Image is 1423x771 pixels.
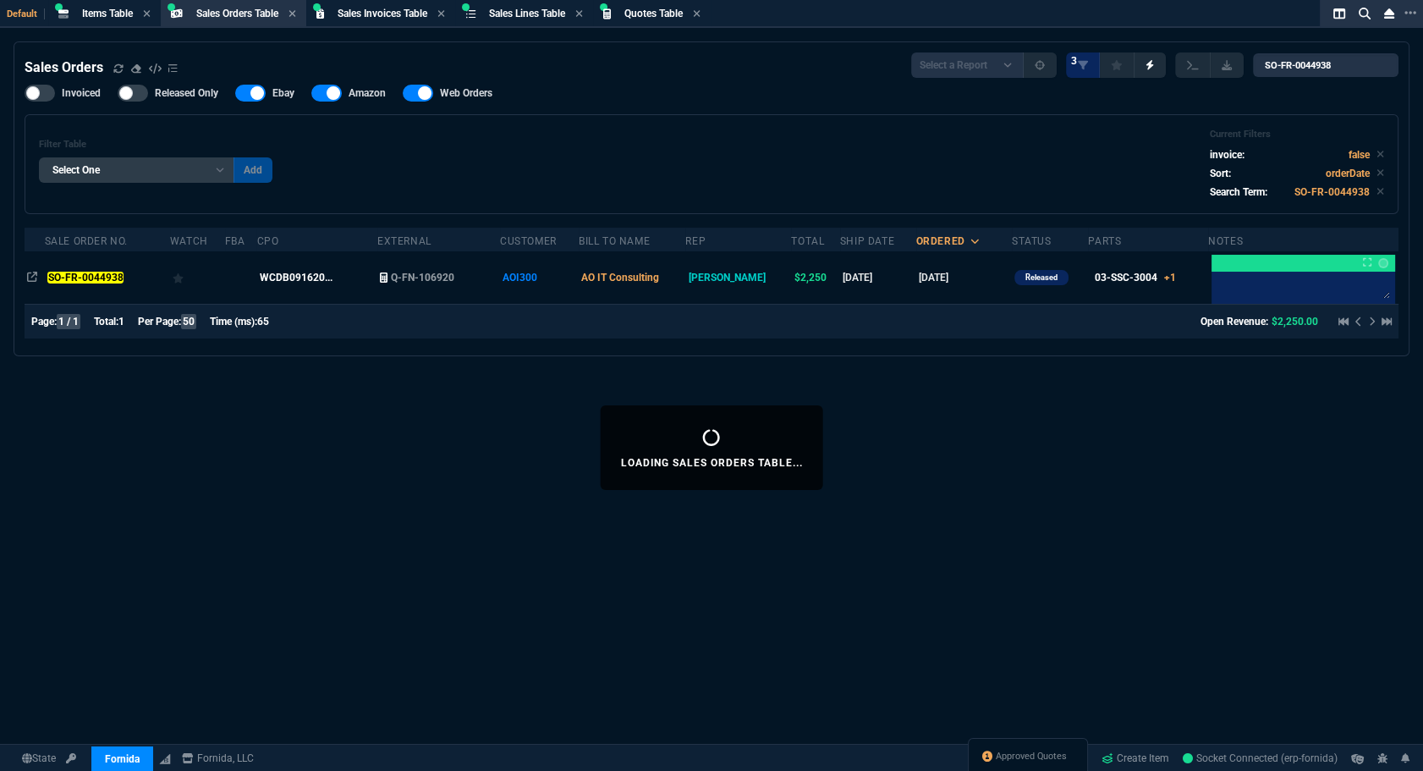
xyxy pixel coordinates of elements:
[225,234,245,248] div: FBA
[61,751,81,766] a: API TOKEN
[685,234,706,248] div: Rep
[1012,234,1052,248] div: Status
[1164,272,1176,284] span: +1
[45,234,128,248] div: Sale Order No.
[581,272,659,284] span: AO IT Consulting
[1272,316,1318,328] span: $2,250.00
[916,251,1012,304] td: [DATE]
[272,86,294,100] span: Ebay
[1183,752,1338,764] span: Socket Connected (erp-fornida)
[1352,3,1377,24] nx-icon: Search
[25,58,103,78] h4: Sales Orders
[155,86,218,100] span: Released Only
[685,251,791,304] td: [PERSON_NAME]
[82,8,133,19] span: Items Table
[143,8,151,21] nx-icon: Close Tab
[138,316,181,328] span: Per Page:
[47,272,124,284] mark: SO-FR-0044938
[27,272,37,284] nx-icon: Open In Opposite Panel
[489,8,565,19] span: Sales Lines Table
[1210,129,1384,140] h6: Current Filters
[173,266,223,289] div: Add to Watchlist
[575,8,583,21] nx-icon: Close Tab
[1404,5,1416,21] nx-icon: Open New Tab
[62,86,101,100] span: Invoiced
[840,251,916,304] td: [DATE]
[288,8,296,21] nx-icon: Close Tab
[1095,746,1176,771] a: Create Item
[170,234,208,248] div: Watch
[693,8,701,21] nx-icon: Close Tab
[57,314,80,329] span: 1 / 1
[1326,168,1370,179] code: orderDate
[440,86,492,100] span: Web Orders
[1294,186,1370,198] code: SO-FR-0044938
[181,314,196,329] span: 50
[996,750,1067,763] span: Approved Quotes
[17,751,61,766] a: Global State
[7,8,45,19] span: Default
[916,234,965,248] div: ordered
[1025,271,1058,284] p: Released
[1327,3,1352,24] nx-icon: Split Panels
[579,234,650,248] div: Bill To Name
[391,272,454,284] span: Q-FN-106920
[791,251,839,304] td: $2,250
[1183,751,1338,766] a: 1NMAuKM25l84xr-jAAAD
[31,316,57,328] span: Page:
[791,234,824,248] div: Total
[1377,3,1401,24] nx-icon: Close Workbench
[1210,184,1267,200] p: Search Term:
[621,456,803,470] p: Loading Sales Orders Table...
[500,251,579,304] td: AOI300
[118,316,124,328] span: 1
[1071,54,1077,68] span: 3
[1095,270,1176,285] div: 03-SSC-3004+1
[210,316,257,328] span: Time (ms):
[260,272,332,284] span: WCDB091620...
[1210,147,1244,162] p: invoice:
[338,8,427,19] span: Sales Invoices Table
[1253,53,1398,77] input: Search
[624,8,683,19] span: Quotes Table
[177,751,259,766] a: msbcCompanyName
[1210,166,1231,181] p: Sort:
[1200,316,1268,328] span: Open Revenue:
[500,234,557,248] div: Customer
[377,234,431,248] div: External
[1208,234,1243,248] div: Notes
[94,316,118,328] span: Total:
[840,234,894,248] div: Ship Date
[1349,149,1370,161] code: false
[257,316,269,328] span: 65
[349,86,386,100] span: Amazon
[1088,234,1121,248] div: Parts
[260,270,375,285] nx-fornida-value: WCDB09162025
[437,8,445,21] nx-icon: Close Tab
[256,234,278,248] div: CPO
[39,139,272,151] h6: Filter Table
[196,8,278,19] span: Sales Orders Table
